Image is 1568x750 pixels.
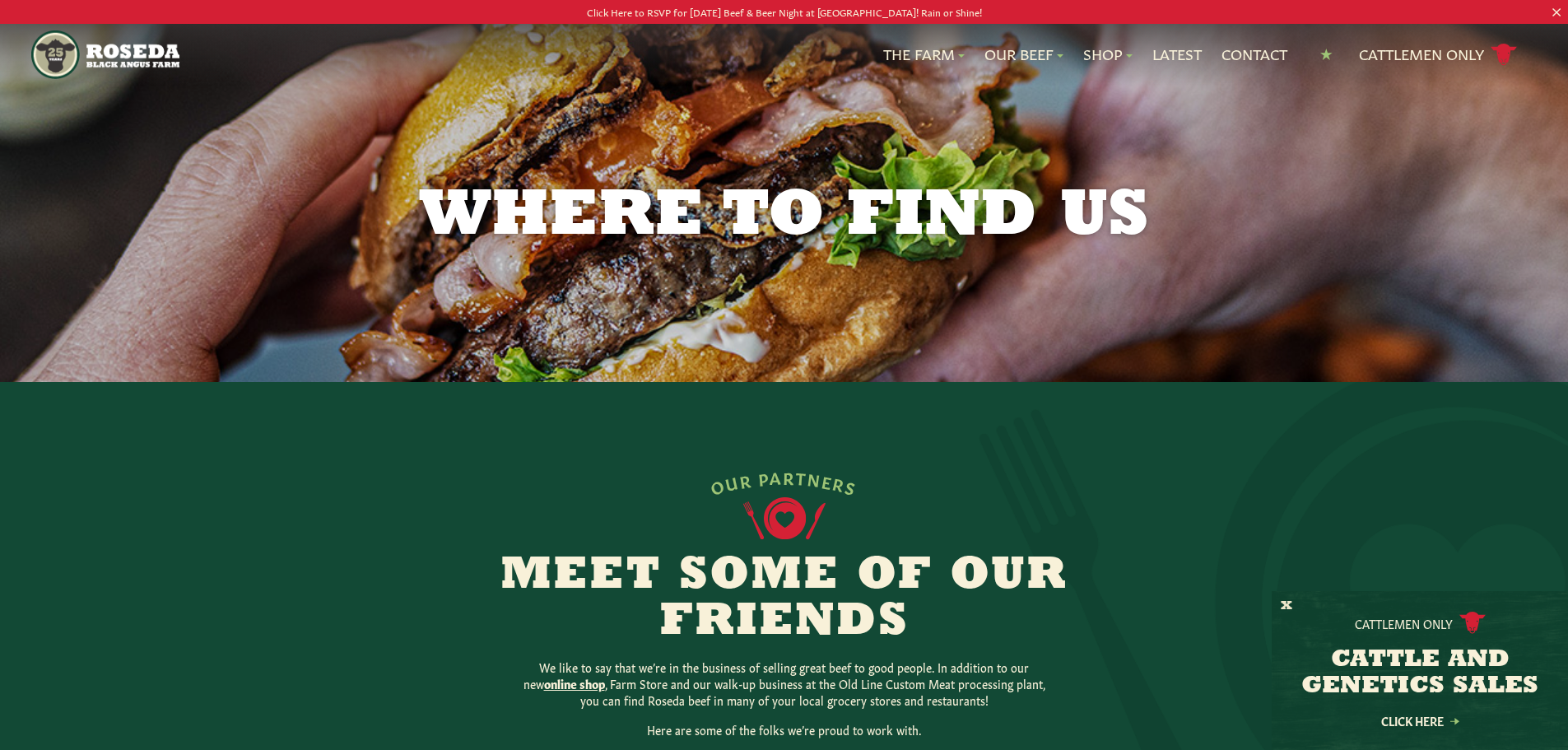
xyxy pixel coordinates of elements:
[78,3,1490,21] p: Click Here to RSVP for [DATE] Beef & Beer Night at [GEOGRAPHIC_DATA]! Rain or Shine!
[783,468,795,486] span: R
[757,468,770,487] span: P
[807,468,823,488] span: N
[1221,44,1287,65] a: Contact
[468,553,1100,645] h2: Meet Some of Our Friends
[883,44,965,65] a: The Farm
[1355,615,1453,631] p: Cattlemen Only
[770,468,784,487] span: A
[31,30,179,79] img: https://roseda.com/wp-content/uploads/2021/05/roseda-25-header.png
[1292,647,1547,700] h3: CATTLE AND GENETICS SALES
[1281,598,1292,615] button: X
[708,468,860,497] div: OUR PARTNERS
[1083,44,1133,65] a: Shop
[984,44,1063,65] a: Our Beef
[795,468,808,487] span: T
[1459,612,1486,634] img: cattle-icon.svg
[821,471,835,491] span: E
[363,184,1206,250] h1: Where to Find Us
[521,721,1048,738] p: Here are some of the folks we’re proud to work with.
[521,659,1048,708] p: We like to say that we’re in the business of selling great beef to good people. In addition to ou...
[844,477,859,497] span: S
[1346,715,1494,726] a: Click Here
[724,472,741,492] span: U
[1359,40,1517,69] a: Cattlemen Only
[1152,44,1202,65] a: Latest
[709,475,728,496] span: O
[544,675,605,692] a: online shop
[832,473,849,494] span: R
[738,470,753,490] span: R
[31,24,1537,86] nav: Main Navigation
